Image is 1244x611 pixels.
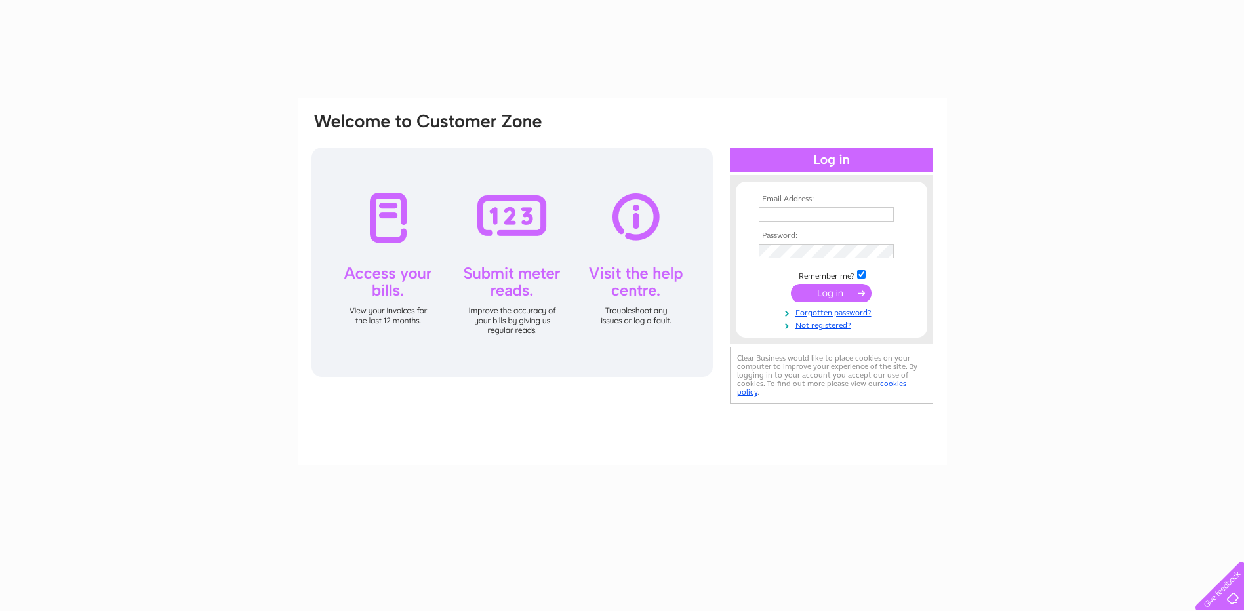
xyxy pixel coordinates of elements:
[737,379,906,397] a: cookies policy
[755,231,908,241] th: Password:
[759,305,908,318] a: Forgotten password?
[730,347,933,404] div: Clear Business would like to place cookies on your computer to improve your experience of the sit...
[755,195,908,204] th: Email Address:
[791,284,872,302] input: Submit
[755,268,908,281] td: Remember me?
[759,318,908,330] a: Not registered?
